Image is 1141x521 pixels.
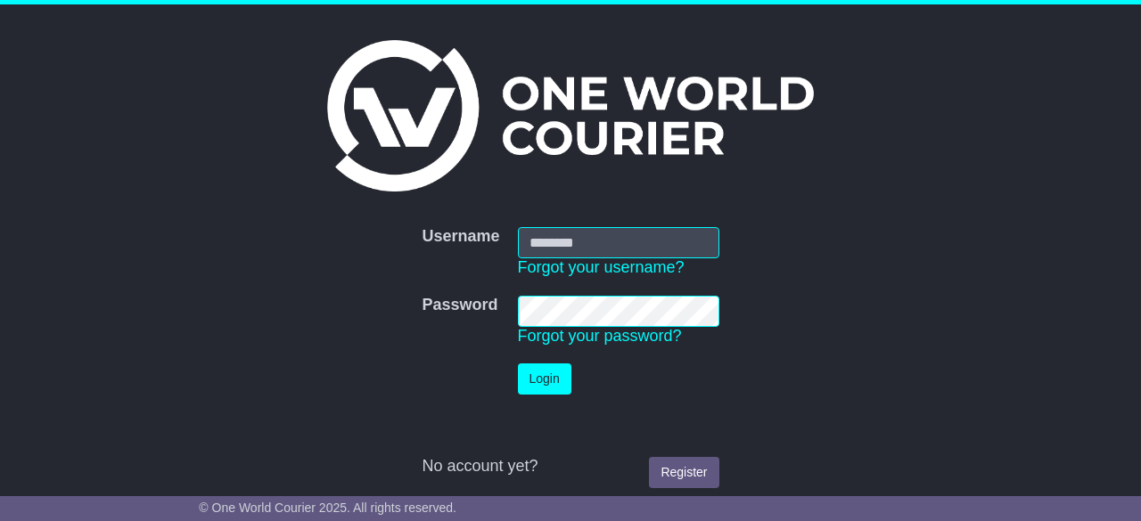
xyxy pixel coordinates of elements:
img: One World [327,40,814,191]
a: Forgot your username? [518,258,685,276]
label: Username [422,227,499,247]
a: Forgot your password? [518,327,682,345]
button: Login [518,363,571,395]
a: Register [649,457,718,488]
span: © One World Courier 2025. All rights reserved. [199,501,456,515]
div: No account yet? [422,457,718,476]
label: Password [422,296,497,315]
